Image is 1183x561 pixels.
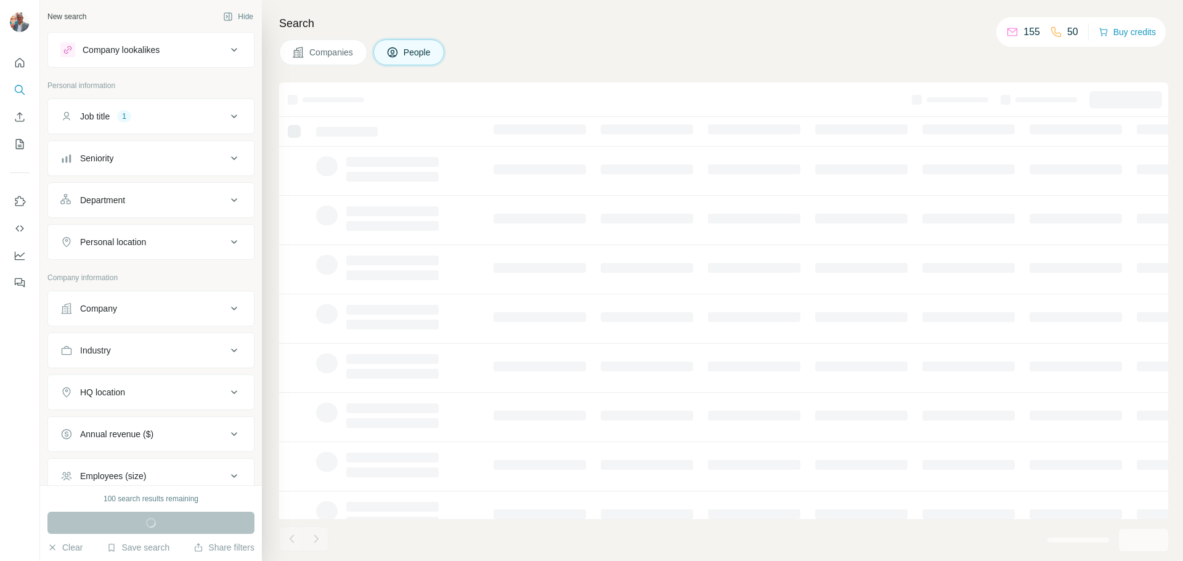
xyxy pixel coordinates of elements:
[48,35,254,65] button: Company lookalikes
[80,386,125,398] div: HQ location
[10,12,30,32] img: Avatar
[117,111,131,122] div: 1
[47,541,83,554] button: Clear
[47,272,254,283] p: Company information
[48,294,254,323] button: Company
[80,110,110,123] div: Job title
[48,377,254,407] button: HQ location
[104,493,198,504] div: 100 search results remaining
[47,11,86,22] div: New search
[80,194,125,206] div: Department
[83,44,160,56] div: Company lookalikes
[10,272,30,294] button: Feedback
[10,79,30,101] button: Search
[10,190,30,212] button: Use Surfe on LinkedIn
[47,80,254,91] p: Personal information
[48,336,254,365] button: Industry
[10,106,30,128] button: Enrich CSV
[10,52,30,74] button: Quick start
[48,419,254,449] button: Annual revenue ($)
[1023,25,1040,39] p: 155
[214,7,262,26] button: Hide
[10,244,30,267] button: Dashboard
[10,217,30,240] button: Use Surfe API
[48,102,254,131] button: Job title1
[309,46,354,59] span: Companies
[48,461,254,491] button: Employees (size)
[279,15,1168,32] h4: Search
[80,302,117,315] div: Company
[80,236,146,248] div: Personal location
[1099,23,1156,41] button: Buy credits
[1067,25,1078,39] p: 50
[80,428,153,440] div: Annual revenue ($)
[80,344,111,357] div: Industry
[80,152,113,164] div: Seniority
[404,46,432,59] span: People
[48,227,254,257] button: Personal location
[10,133,30,155] button: My lists
[193,541,254,554] button: Share filters
[80,470,146,482] div: Employees (size)
[48,185,254,215] button: Department
[107,541,169,554] button: Save search
[48,143,254,173] button: Seniority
